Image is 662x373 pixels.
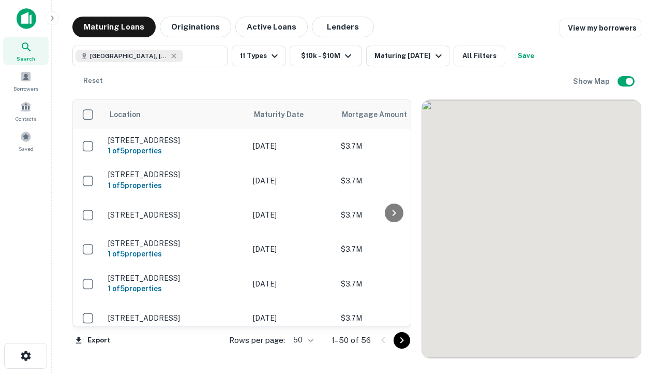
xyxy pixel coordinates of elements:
a: Saved [3,127,49,155]
p: 1–50 of 56 [332,334,371,347]
p: $3.7M [341,278,444,290]
div: 50 [289,333,315,348]
span: Maturity Date [254,108,317,121]
a: Borrowers [3,67,49,95]
button: Reset [77,70,110,91]
p: [DATE] [253,175,330,187]
button: Originations [160,17,231,37]
button: All Filters [454,46,505,66]
p: [DATE] [253,209,330,221]
button: Go to next page [394,332,410,349]
h6: 1 of 5 properties [108,283,243,294]
p: [STREET_ADDRESS] [108,239,243,248]
div: 0 0 [422,100,641,358]
span: Contacts [16,114,36,123]
p: $3.7M [341,175,444,187]
button: Lenders [312,17,374,37]
th: Maturity Date [248,100,336,129]
th: Location [103,100,248,129]
h6: 1 of 5 properties [108,248,243,260]
a: Search [3,37,49,65]
span: Borrowers [13,84,38,93]
button: Maturing [DATE] [366,46,449,66]
span: Search [17,54,35,63]
p: Rows per page: [229,334,285,347]
div: Maturing [DATE] [374,50,445,62]
span: Saved [19,145,34,153]
th: Mortgage Amount [336,100,449,129]
iframe: Chat Widget [610,290,662,340]
h6: 1 of 5 properties [108,180,243,191]
span: Mortgage Amount [342,108,420,121]
p: [STREET_ADDRESS] [108,170,243,179]
p: $3.7M [341,140,444,152]
p: $3.7M [341,312,444,324]
p: [STREET_ADDRESS] [108,136,243,145]
img: capitalize-icon.png [17,8,36,29]
p: [DATE] [253,278,330,290]
button: Export [72,333,113,348]
p: [STREET_ADDRESS] [108,210,243,220]
button: Save your search to get updates of matches that match your search criteria. [509,46,543,66]
p: [DATE] [253,140,330,152]
button: 11 Types [232,46,285,66]
p: [DATE] [253,312,330,324]
h6: 1 of 5 properties [108,145,243,156]
p: [STREET_ADDRESS] [108,274,243,283]
a: View my borrowers [560,19,641,37]
p: [STREET_ADDRESS] [108,313,243,323]
p: $3.7M [341,209,444,221]
button: Maturing Loans [72,17,156,37]
button: Active Loans [235,17,308,37]
span: [GEOGRAPHIC_DATA], [GEOGRAPHIC_DATA] [90,51,168,61]
h6: Show Map [573,76,611,87]
p: $3.7M [341,243,444,255]
a: Contacts [3,97,49,125]
span: Location [109,108,141,121]
button: $10k - $10M [290,46,362,66]
p: [DATE] [253,243,330,255]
